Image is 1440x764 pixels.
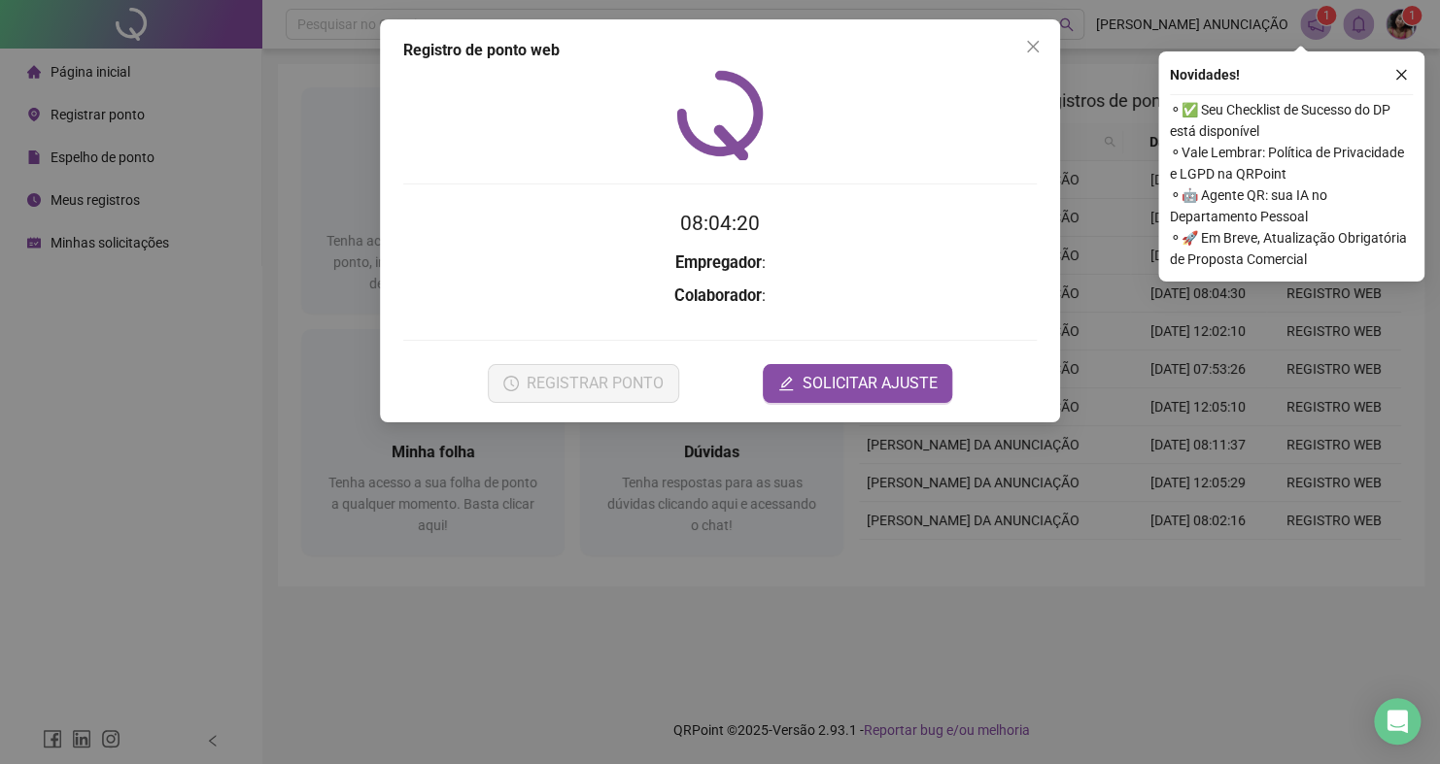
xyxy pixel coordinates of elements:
img: QRPoint [676,70,764,160]
button: Close [1017,31,1048,62]
span: SOLICITAR AJUSTE [802,372,937,395]
div: Open Intercom Messenger [1374,698,1421,745]
strong: Empregador [675,253,762,272]
span: Novidades ! [1170,64,1240,85]
h3: : [403,250,1037,276]
span: edit [778,376,794,391]
time: 08:04:20 [680,212,760,235]
strong: Colaborador [674,286,762,305]
span: ⚬ ✅ Seu Checklist de Sucesso do DP está disponível [1170,99,1413,142]
span: close [1025,39,1041,54]
button: editSOLICITAR AJUSTE [763,364,952,403]
span: ⚬ 🤖 Agente QR: sua IA no Departamento Pessoal [1170,184,1413,227]
button: REGISTRAR PONTO [488,364,679,403]
span: close [1394,68,1408,82]
h3: : [403,283,1037,309]
span: ⚬ 🚀 Em Breve, Atualização Obrigatória de Proposta Comercial [1170,227,1413,270]
span: ⚬ Vale Lembrar: Política de Privacidade e LGPD na QRPoint [1170,142,1413,184]
div: Registro de ponto web [403,39,1037,62]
